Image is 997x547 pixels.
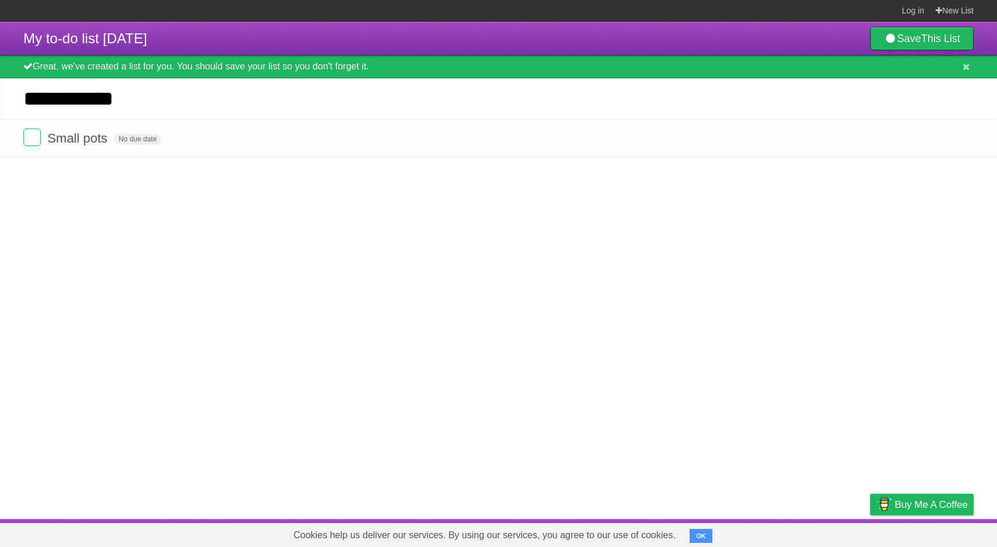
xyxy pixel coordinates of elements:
[23,129,41,146] label: Done
[855,522,885,544] a: Privacy
[690,529,712,543] button: OK
[921,33,960,44] b: This List
[870,27,974,50] a: SaveThis List
[876,494,892,514] img: Buy me a coffee
[715,522,739,544] a: About
[895,494,968,515] span: Buy me a coffee
[23,30,147,46] span: My to-do list [DATE]
[900,522,974,544] a: Suggest a feature
[114,134,161,144] span: No due date
[870,494,974,515] a: Buy me a coffee
[753,522,801,544] a: Developers
[47,131,110,146] span: Small pots
[815,522,841,544] a: Terms
[282,524,687,547] span: Cookies help us deliver our services. By using our services, you agree to our use of cookies.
